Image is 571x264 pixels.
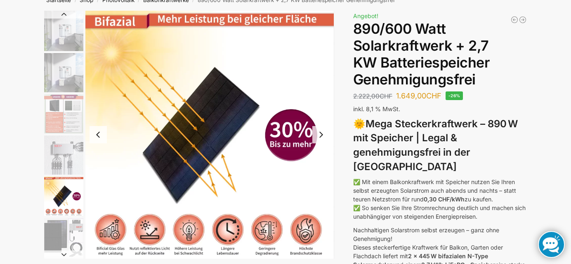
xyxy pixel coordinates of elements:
[426,91,441,100] span: CHF
[42,93,83,134] li: 3 / 12
[353,21,527,88] h1: 890/600 Watt Solarkraftwerk + 2,7 KW Batteriespeicher Genehmigungsfrei
[424,196,465,203] strong: 0,30 CHF/kWh
[44,136,83,175] img: BDS1000
[44,11,83,51] img: Balkonkraftwerk mit 2,7kw Speicher
[44,218,83,257] img: Balkonkraftwerk 860
[42,11,83,52] li: 1 / 12
[353,12,378,19] span: Angebot!
[353,118,518,173] strong: Mega Steckerkraftwerk – 890 W mit Speicher | Legal & genehmigungsfrei in der [GEOGRAPHIC_DATA]
[380,92,392,100] span: CHF
[44,250,83,259] button: Next slide
[353,117,527,174] h3: 🌞
[85,11,334,259] li: 5 / 12
[44,94,83,133] img: Bificial im Vergleich zu billig Modulen
[446,91,463,100] span: -26%
[44,10,83,19] button: Previous slide
[42,217,83,258] li: 6 / 12
[44,177,83,216] img: Bificial 30 % mehr Leistung
[510,16,519,24] a: Balkonkraftwerk 445/600 Watt Bificial
[85,11,334,259] img: Bificial 30 % mehr Leistung
[353,105,400,112] span: inkl. 8,1 % MwSt.
[44,53,83,92] img: Balkonkraftwerk mit 2,7kw Speicher
[42,52,83,93] li: 2 / 12
[42,134,83,175] li: 4 / 12
[353,178,527,221] p: ✅ Mit einem Balkonkraftwerk mit Speicher nutzen Sie Ihren selbst erzeugten Solarstrom auch abends...
[90,126,107,143] button: Previous slide
[519,16,527,24] a: Balkonkraftwerk 890 Watt Solarmodulleistung mit 2kW/h Zendure Speicher
[396,91,441,100] bdi: 1.649,00
[353,92,392,100] bdi: 2.222,00
[312,126,330,143] button: Next slide
[42,175,83,217] li: 5 / 12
